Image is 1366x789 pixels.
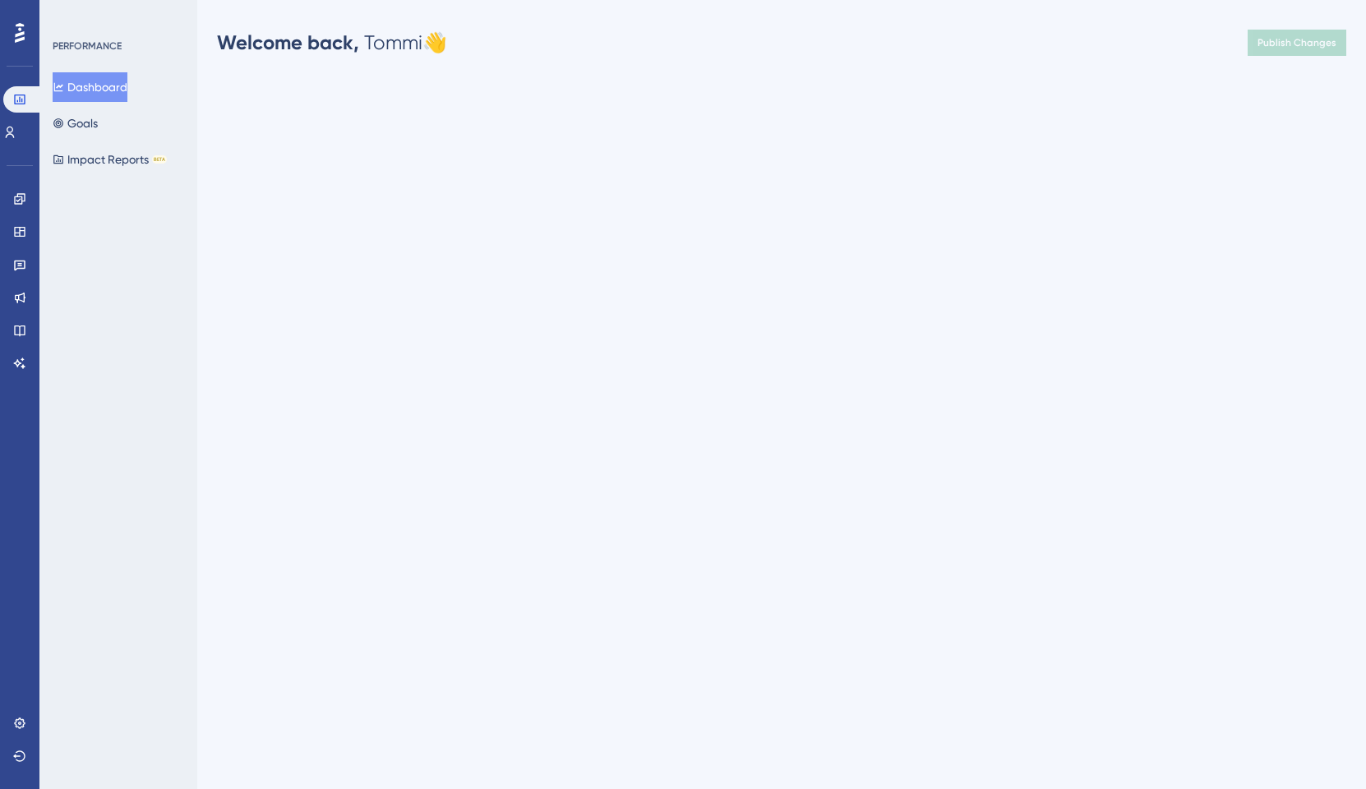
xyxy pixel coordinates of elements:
[1248,30,1346,56] button: Publish Changes
[53,108,98,138] button: Goals
[217,30,447,56] div: Tommi 👋
[152,155,167,164] div: BETA
[53,145,167,174] button: Impact ReportsBETA
[53,72,127,102] button: Dashboard
[53,39,122,53] div: PERFORMANCE
[1258,36,1336,49] span: Publish Changes
[217,30,359,54] span: Welcome back,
